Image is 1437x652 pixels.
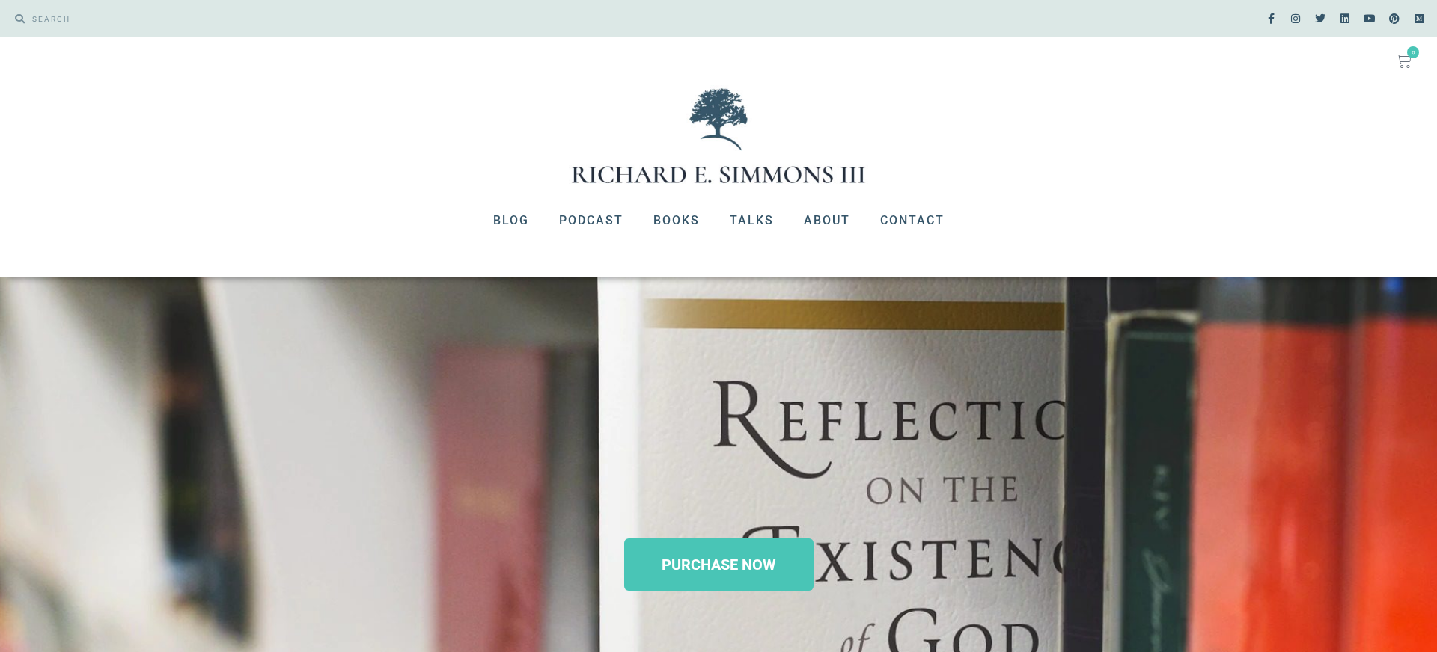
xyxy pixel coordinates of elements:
a: Books [638,201,715,240]
a: PURCHASE NOW [624,538,814,591]
span: 0 [1407,46,1419,58]
a: About [789,201,865,240]
a: Talks [715,201,789,240]
a: Podcast [544,201,638,240]
a: Contact [865,201,959,240]
a: 0 [1379,45,1430,78]
span: PURCHASE NOW [662,557,776,572]
a: Blog [478,201,544,240]
input: SEARCH [25,7,711,30]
